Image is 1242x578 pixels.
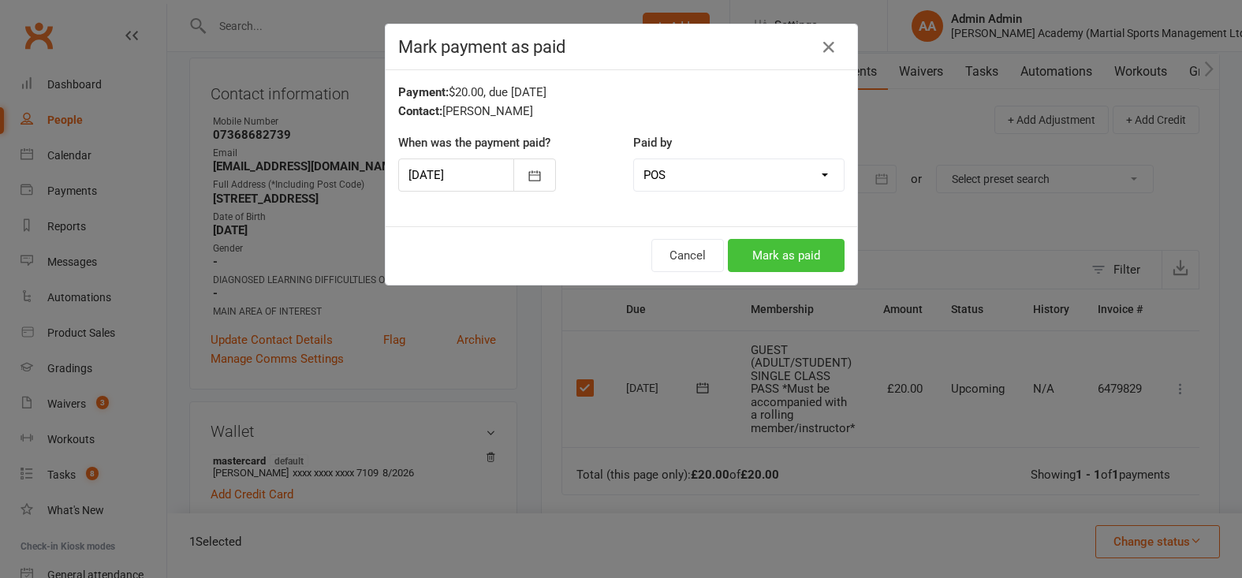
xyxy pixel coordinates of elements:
[398,133,550,152] label: When was the payment paid?
[633,133,672,152] label: Paid by
[728,239,845,272] button: Mark as paid
[398,104,442,118] strong: Contact:
[398,83,845,102] div: $20.00, due [DATE]
[651,239,724,272] button: Cancel
[398,85,449,99] strong: Payment:
[398,102,845,121] div: [PERSON_NAME]
[398,37,845,57] h4: Mark payment as paid
[816,35,841,60] button: Close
